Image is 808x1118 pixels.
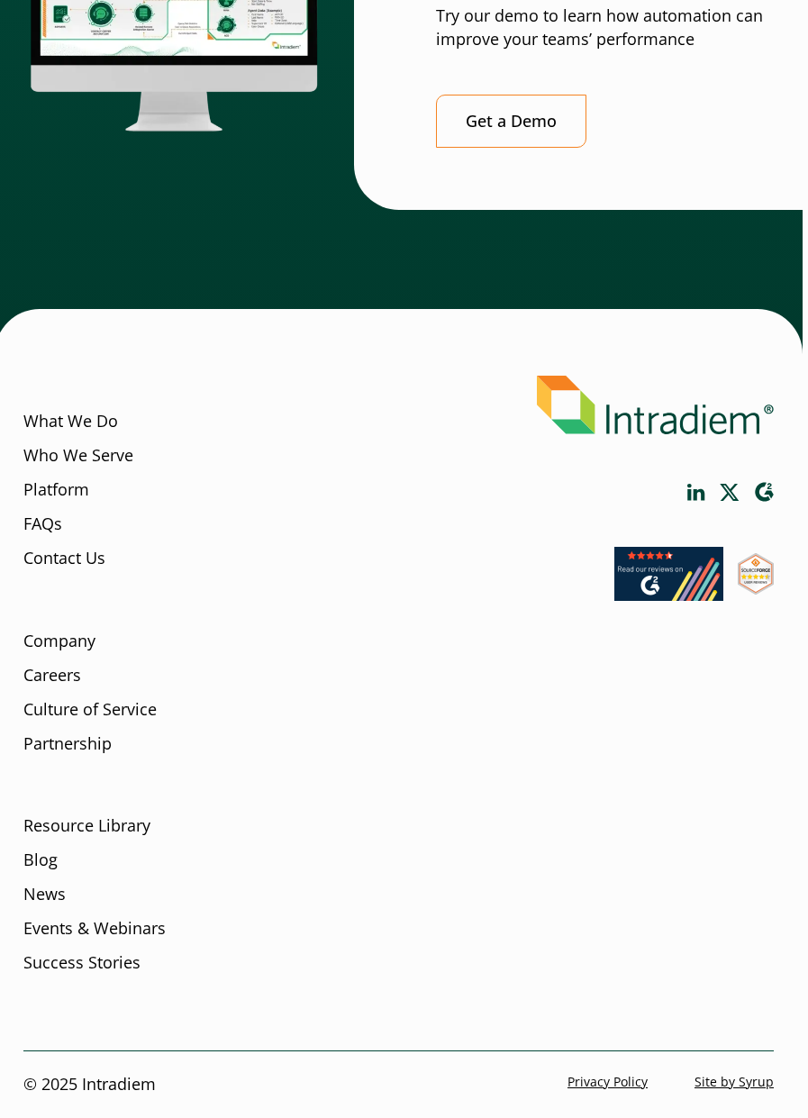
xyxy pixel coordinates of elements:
[23,951,141,975] a: Success Stories
[23,814,150,838] a: Resource Library
[720,484,740,501] a: Link opens in a new window
[23,444,133,468] a: Who We Serve
[567,1073,648,1090] a: Privacy Policy
[614,547,723,601] img: Read our reviews on G2
[23,698,157,722] a: Culture of Service
[436,95,586,148] a: Get a Demo
[23,883,66,906] a: News
[738,553,774,595] img: SourceForge User Reviews
[537,376,774,434] img: Intradiem
[23,513,62,536] a: FAQs
[23,732,112,756] a: Partnership
[23,547,105,570] a: Contact Us
[738,577,774,599] a: Link opens in a new window
[23,664,81,687] a: Careers
[436,5,775,51] p: Try our demo to learn how automation can improve your teams’ performance
[23,410,118,433] a: What We Do
[687,484,705,501] a: Link opens in a new window
[23,478,89,502] a: Platform
[23,917,166,941] a: Events & Webinars
[614,584,723,605] a: Link opens in a new window
[23,630,95,653] a: Company
[695,1073,774,1090] a: Site by Syrup
[754,482,774,503] a: Link opens in a new window
[23,849,58,872] a: Blog
[23,1073,156,1096] p: © 2025 Intradiem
